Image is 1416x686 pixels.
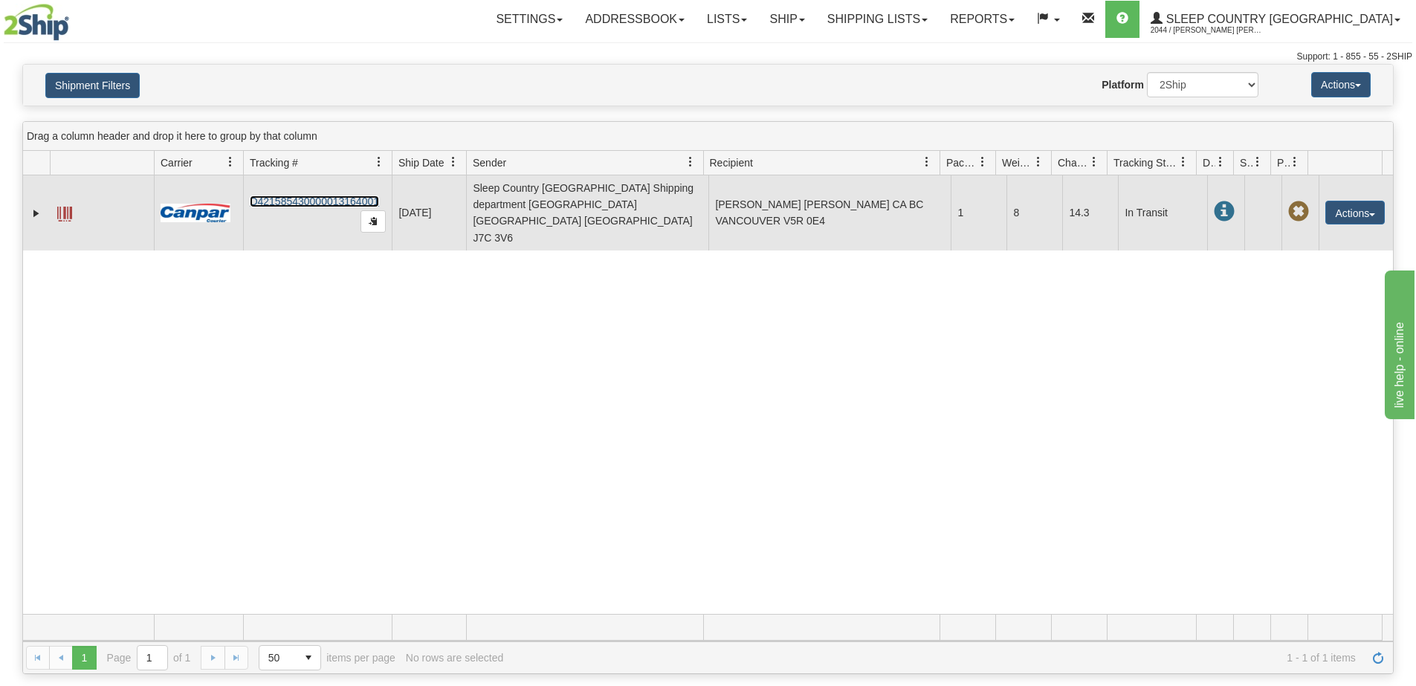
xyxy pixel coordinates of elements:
span: items per page [259,645,395,670]
span: Charge [1058,155,1089,170]
button: Actions [1325,201,1385,224]
div: grid grouping header [23,122,1393,151]
span: Shipment Issues [1240,155,1252,170]
div: live help - online [11,9,138,27]
a: Label [57,200,72,224]
a: Ship Date filter column settings [441,149,466,175]
td: In Transit [1118,175,1207,250]
a: Shipment Issues filter column settings [1245,149,1270,175]
button: Actions [1311,72,1371,97]
span: Sender [473,155,506,170]
span: Tracking Status [1113,155,1178,170]
span: Page 1 [72,646,96,670]
span: Sleep Country [GEOGRAPHIC_DATA] [1163,13,1393,25]
div: Support: 1 - 855 - 55 - 2SHIP [4,51,1412,63]
td: Sleep Country [GEOGRAPHIC_DATA] Shipping department [GEOGRAPHIC_DATA] [GEOGRAPHIC_DATA] [GEOGRAPH... [466,175,708,250]
span: Delivery Status [1203,155,1215,170]
a: Delivery Status filter column settings [1208,149,1233,175]
label: Platform [1102,77,1144,92]
div: No rows are selected [406,652,504,664]
span: 50 [268,650,288,665]
td: [PERSON_NAME] [PERSON_NAME] CA BC VANCOUVER V5R 0E4 [708,175,951,250]
a: Addressbook [574,1,696,38]
a: Charge filter column settings [1082,149,1107,175]
span: Packages [946,155,977,170]
a: Shipping lists [816,1,939,38]
button: Shipment Filters [45,73,140,98]
span: Carrier [161,155,193,170]
a: Sender filter column settings [678,149,703,175]
a: Sleep Country [GEOGRAPHIC_DATA] 2044 / [PERSON_NAME] [PERSON_NAME] [1139,1,1412,38]
a: D421585430000013164001 [250,195,379,207]
a: Carrier filter column settings [218,149,243,175]
span: 2044 / [PERSON_NAME] [PERSON_NAME] [1151,23,1262,38]
a: Ship [758,1,815,38]
input: Page 1 [138,646,167,670]
a: Settings [485,1,574,38]
a: Weight filter column settings [1026,149,1051,175]
span: Tracking # [250,155,298,170]
span: 1 - 1 of 1 items [514,652,1356,664]
td: 1 [951,175,1006,250]
td: 14.3 [1062,175,1118,250]
iframe: chat widget [1382,267,1415,418]
span: Pickup Not Assigned [1288,201,1309,222]
a: Reports [939,1,1026,38]
span: Page sizes drop down [259,645,321,670]
span: Pickup Status [1277,155,1290,170]
button: Copy to clipboard [361,210,386,233]
a: Recipient filter column settings [914,149,940,175]
td: 8 [1006,175,1062,250]
a: Packages filter column settings [970,149,995,175]
a: Pickup Status filter column settings [1282,149,1307,175]
td: [DATE] [392,175,466,250]
a: Tracking # filter column settings [366,149,392,175]
a: Lists [696,1,758,38]
span: Ship Date [398,155,444,170]
a: Refresh [1366,646,1390,670]
img: logo2044.jpg [4,4,69,41]
span: In Transit [1214,201,1235,222]
a: Expand [29,206,44,221]
span: Page of 1 [107,645,191,670]
img: 14 - Canpar [161,204,230,222]
a: Tracking Status filter column settings [1171,149,1196,175]
span: select [297,646,320,670]
span: Weight [1002,155,1033,170]
span: Recipient [710,155,753,170]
